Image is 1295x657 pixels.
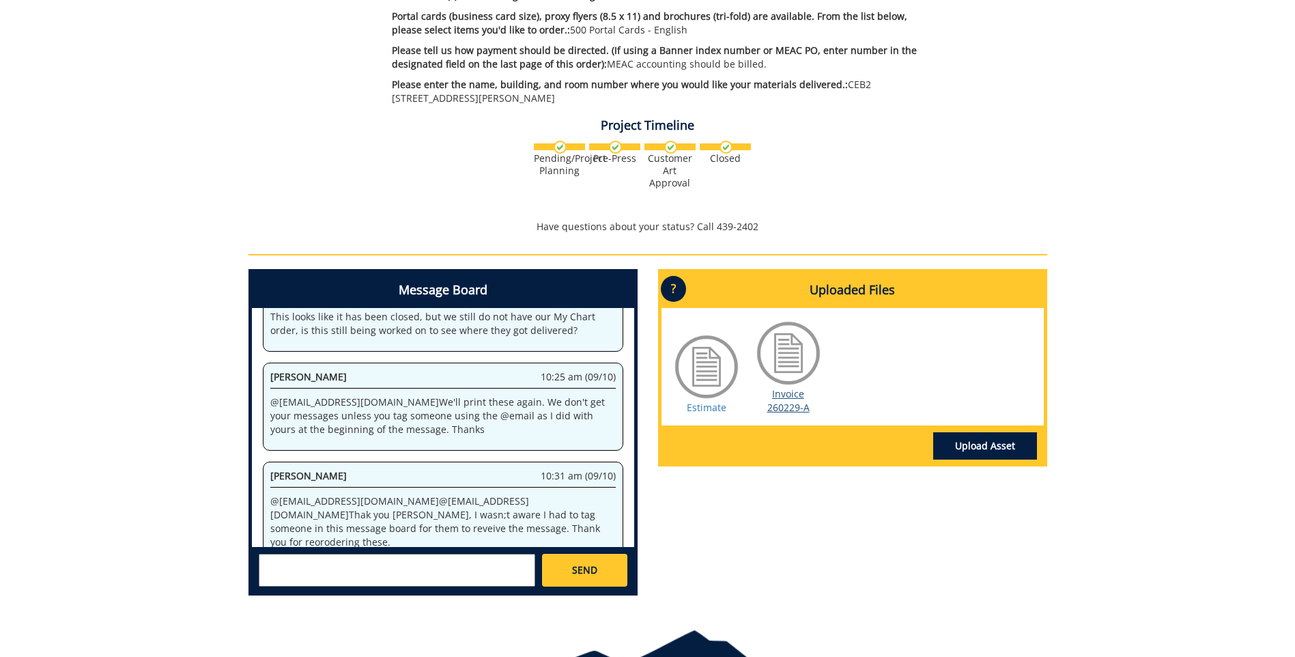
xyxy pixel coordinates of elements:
[720,141,732,154] img: checkmark
[270,469,347,482] span: [PERSON_NAME]
[248,119,1047,132] h4: Project Timeline
[534,152,585,177] div: Pending/Project Planning
[554,141,567,154] img: checkmark
[541,469,616,483] span: 10:31 am (09/10)
[589,152,640,165] div: Pre-Press
[687,401,726,414] a: Estimate
[392,10,926,37] p: 500 Portal Cards - English
[270,494,616,549] p: @ [EMAIL_ADDRESS][DOMAIN_NAME] @ [EMAIL_ADDRESS][DOMAIN_NAME] Thak you [PERSON_NAME], I wasn;t aw...
[700,152,751,165] div: Closed
[644,152,696,189] div: Customer Art Approval
[661,272,1044,308] h4: Uploaded Files
[664,141,677,154] img: checkmark
[392,10,907,36] span: Portal cards (business card size), proxy flyers (8.5 x 11) and brochures (tri-fold) are available...
[259,554,535,587] textarea: messageToSend
[572,563,597,577] span: SEND
[252,272,634,308] h4: Message Board
[270,310,616,337] p: This looks like it has been closed, but we still do not have our My Chart order, is this still be...
[933,432,1037,460] a: Upload Asset
[661,276,686,302] p: ?
[392,78,926,105] p: CEB2 [STREET_ADDRESS][PERSON_NAME]
[392,78,848,91] span: Please enter the name, building, and room number where you would like your materials delivered.:
[609,141,622,154] img: checkmark
[542,554,627,587] a: SEND
[541,370,616,384] span: 10:25 am (09/10)
[270,370,347,383] span: [PERSON_NAME]
[248,220,1047,234] p: Have questions about your status? Call 439-2402
[392,44,917,70] span: Please tell us how payment should be directed. (If using a Banner index number or MEAC PO, enter ...
[270,395,616,436] p: @ [EMAIL_ADDRESS][DOMAIN_NAME] We'll print these again. We don't get your messages unless you tag...
[392,44,926,71] p: MEAC accounting should be billed.
[767,387,810,414] a: Invoice 260229-A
